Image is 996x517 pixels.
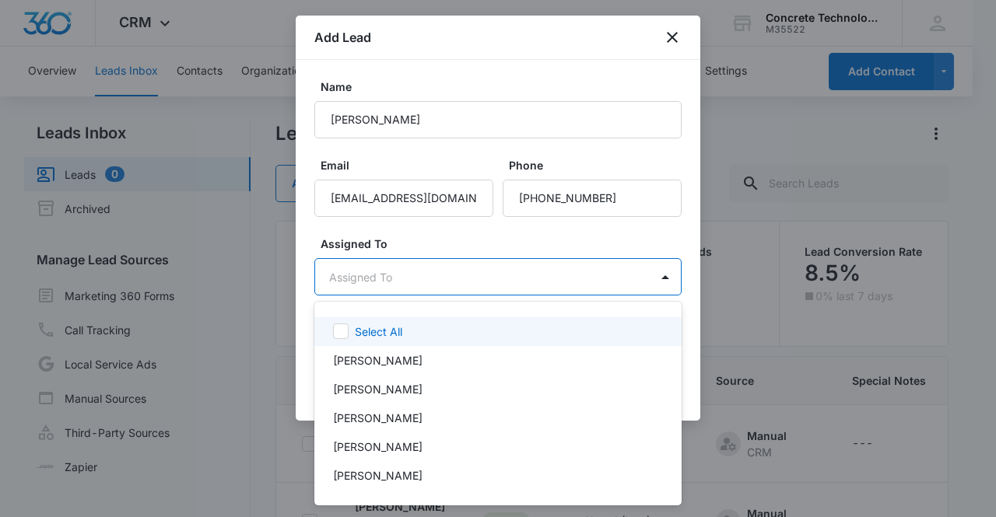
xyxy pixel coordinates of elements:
[355,323,402,340] p: Select All
[333,467,423,484] p: [PERSON_NAME]
[333,352,423,369] p: [PERSON_NAME]
[333,438,423,455] p: [PERSON_NAME]
[333,410,423,426] p: [PERSON_NAME]
[333,381,423,397] p: [PERSON_NAME]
